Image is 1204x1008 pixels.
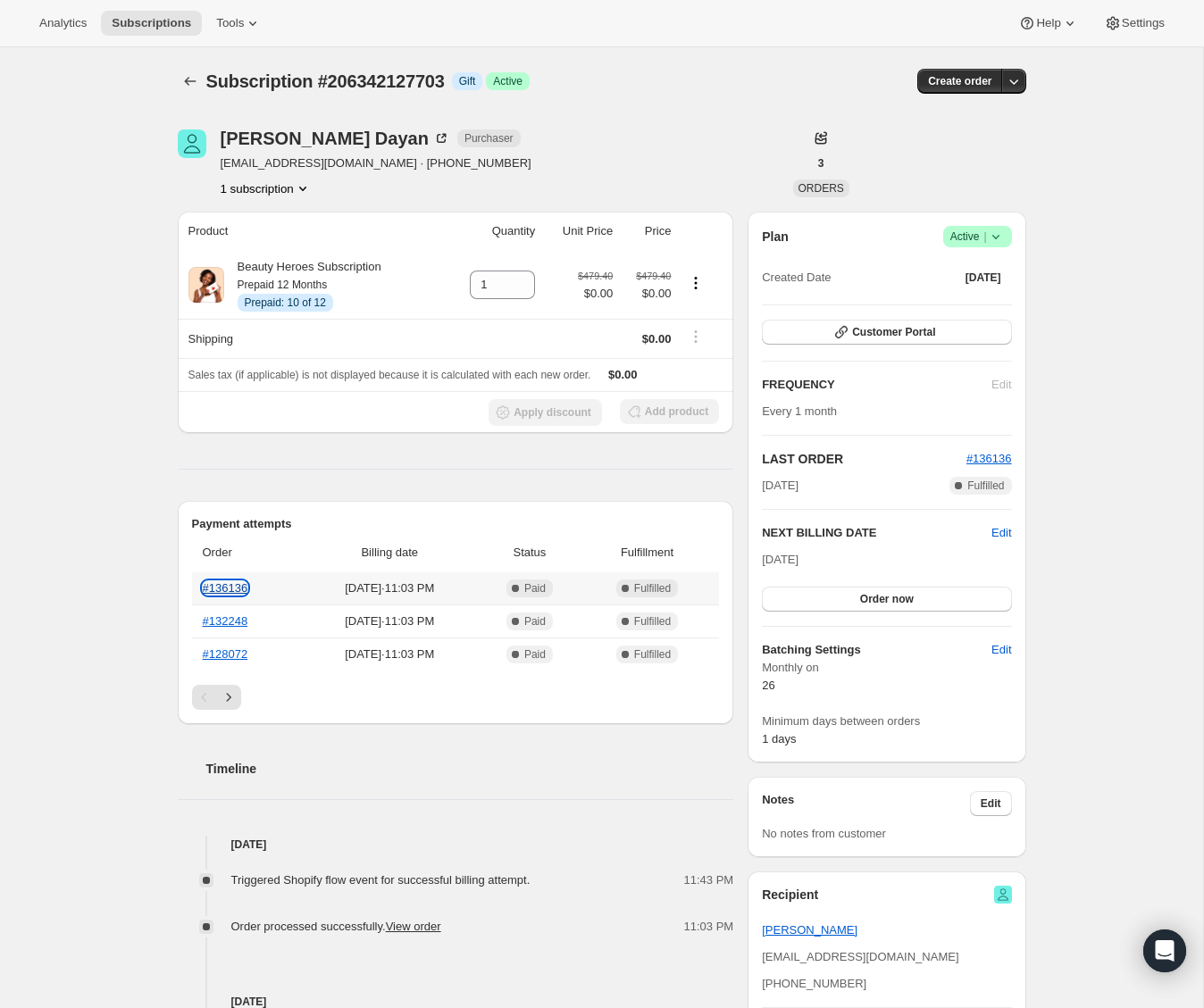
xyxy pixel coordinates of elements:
[681,273,710,293] button: Product actions
[306,612,474,630] span: [DATE] · 11:03 PM
[578,285,613,303] span: $0.00
[203,647,248,661] a: #128072
[216,685,241,710] button: Next
[798,182,844,195] span: ORDERS
[818,156,824,171] span: 3
[762,923,857,937] a: [PERSON_NAME]
[928,74,991,88] span: Create order
[623,285,671,303] span: $0.00
[860,592,914,606] span: Order now
[636,271,671,281] small: $479.40
[681,327,710,346] button: Shipping actions
[231,873,531,887] span: Triggered Shopify flow event for successful billing attempt.
[608,368,638,381] span: $0.00
[524,614,546,629] span: Paid
[967,479,1004,493] span: Fulfilled
[493,74,523,88] span: Active
[966,452,1012,465] a: #136136
[852,325,935,339] span: Customer Portal
[484,544,575,562] span: Status
[762,659,1011,677] span: Monthly on
[540,212,618,251] th: Unit Price
[762,553,798,566] span: [DATE]
[966,450,1012,468] button: #136136
[112,16,191,30] span: Subscriptions
[762,950,958,963] span: [EMAIL_ADDRESS][DOMAIN_NAME]
[981,796,1001,811] span: Edit
[178,69,203,94] button: Subscriptions
[991,641,1011,659] span: Edit
[618,212,676,251] th: Price
[178,212,444,251] th: Product
[216,16,244,30] span: Tools
[634,614,671,629] span: Fulfilled
[459,74,476,88] span: Gift
[983,229,986,244] span: |
[762,679,774,692] span: 26
[634,647,671,662] span: Fulfilled
[762,376,991,394] h2: FREQUENCY
[206,760,734,778] h2: Timeline
[192,515,720,533] h2: Payment attempts
[762,450,966,468] h2: LAST ORDER
[586,544,708,562] span: Fulfillment
[955,265,1012,290] button: [DATE]
[762,977,866,990] span: [PHONE_NUMBER]
[524,581,546,596] span: Paid
[205,11,272,36] button: Tools
[306,544,474,562] span: Billing date
[188,369,591,381] span: Sales tax (if applicable) is not displayed because it is calculated with each new order.
[1093,11,1175,36] button: Settings
[444,212,540,251] th: Quantity
[203,614,248,628] a: #132248
[762,269,831,287] span: Created Date
[238,279,328,291] small: Prepaid 12 Months
[245,296,326,310] span: Prepaid: 10 of 12
[762,320,1011,345] button: Customer Portal
[1036,16,1060,30] span: Help
[221,179,312,197] button: Product actions
[684,918,734,936] span: 11:03 PM
[966,271,1001,285] span: [DATE]
[178,319,444,358] th: Shipping
[762,524,991,542] h2: NEXT BILLING DATE
[306,646,474,663] span: [DATE] · 11:03 PM
[762,827,886,840] span: No notes from customer
[221,154,531,172] span: [EMAIL_ADDRESS][DOMAIN_NAME] · [PHONE_NUMBER]
[950,228,1005,246] span: Active
[634,581,671,596] span: Fulfilled
[684,871,734,889] span: 11:43 PM
[1143,929,1186,972] div: Open Intercom Messenger
[101,11,202,36] button: Subscriptions
[306,579,474,597] span: [DATE] · 11:03 PM
[39,16,87,30] span: Analytics
[807,151,835,176] button: 3
[762,886,818,904] h2: Recipient
[762,791,970,816] h3: Notes
[762,732,796,746] span: 1 days
[642,332,672,346] span: $0.00
[231,920,441,933] span: Order processed successfully.
[762,404,837,418] span: Every 1 month
[188,267,224,303] img: product img
[917,69,1002,94] button: Create order
[178,836,734,854] h4: [DATE]
[178,129,206,158] span: Chloe Dayan
[762,712,1011,730] span: Minimum days between orders
[203,581,248,595] a: #136136
[1008,11,1089,36] button: Help
[991,524,1011,542] button: Edit
[970,791,1012,816] button: Edit
[386,920,441,933] a: View order
[1122,16,1165,30] span: Settings
[192,685,720,710] nav: Pagination
[981,636,1022,664] button: Edit
[578,271,613,281] small: $479.40
[762,228,789,246] h2: Plan
[464,131,514,146] span: Purchaser
[762,641,991,659] h6: Batching Settings
[762,587,1011,612] button: Order now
